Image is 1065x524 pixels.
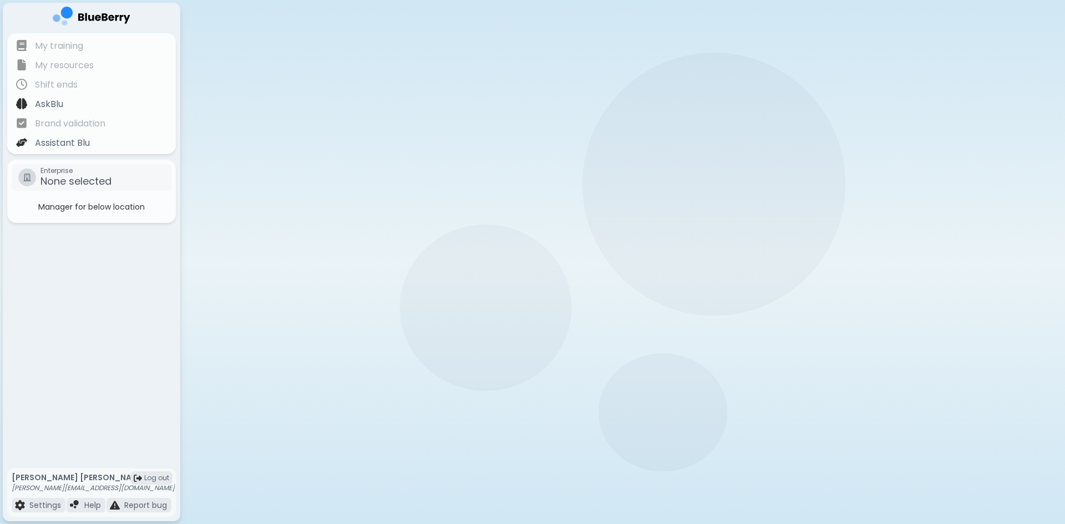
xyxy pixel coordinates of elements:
span: Enterprise [40,166,111,175]
img: logout [134,474,142,482]
p: Brand validation [35,117,105,130]
p: [PERSON_NAME][EMAIL_ADDRESS][DOMAIN_NAME] [12,484,175,492]
img: file icon [16,118,27,129]
p: Settings [29,500,61,510]
span: None selected [40,174,111,188]
img: file icon [70,500,80,510]
p: My training [35,39,83,53]
img: file icon [15,500,25,510]
p: Assistant Blu [35,136,90,150]
img: file icon [16,40,27,51]
p: AskBlu [35,98,63,111]
img: file icon [16,79,27,90]
img: file icon [110,500,120,510]
span: Log out [144,474,169,482]
img: file icon [16,98,27,109]
p: Shift ends [35,78,78,91]
p: Report bug [124,500,167,510]
p: My resources [35,59,94,72]
img: file icon [16,137,27,148]
img: company logo [53,7,130,29]
p: Help [84,500,101,510]
p: Manager for below location [9,202,174,212]
p: [PERSON_NAME] [PERSON_NAME] [12,472,175,482]
img: file icon [16,59,27,70]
